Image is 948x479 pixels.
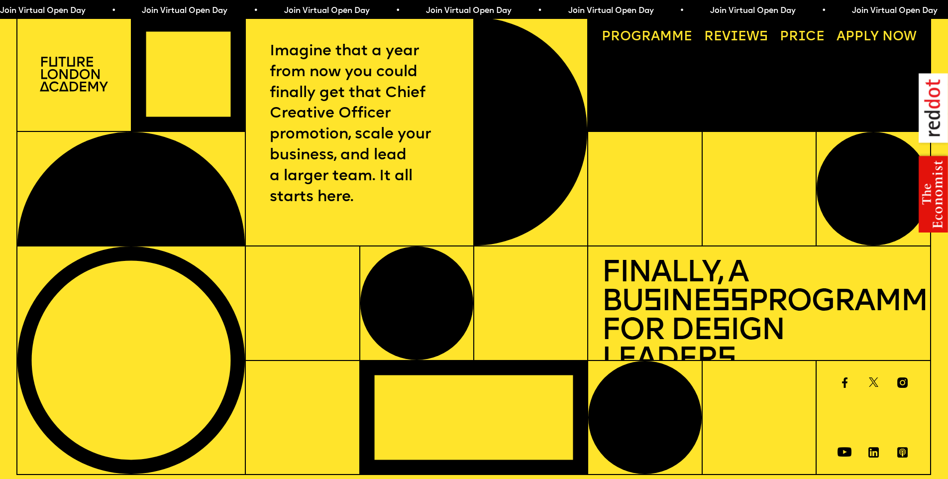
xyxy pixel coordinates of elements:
span: • [253,7,258,15]
span: A [837,30,845,44]
span: • [822,7,826,15]
a: Reviews [698,24,774,50]
span: s [643,287,661,318]
a: Price [773,24,831,50]
span: • [111,7,116,15]
span: • [680,7,684,15]
span: • [396,7,400,15]
span: s [712,316,730,347]
span: • [537,7,542,15]
p: Imagine that a year from now you could finally get that Chief Creative Officer promotion, scale y... [270,41,450,208]
a: Programme [595,24,699,50]
a: Apply now [830,24,923,50]
span: a [651,30,660,44]
span: ss [711,287,748,318]
span: s [717,345,736,375]
h1: Finally, a Bu ine Programme for De ign Leader [602,259,917,375]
